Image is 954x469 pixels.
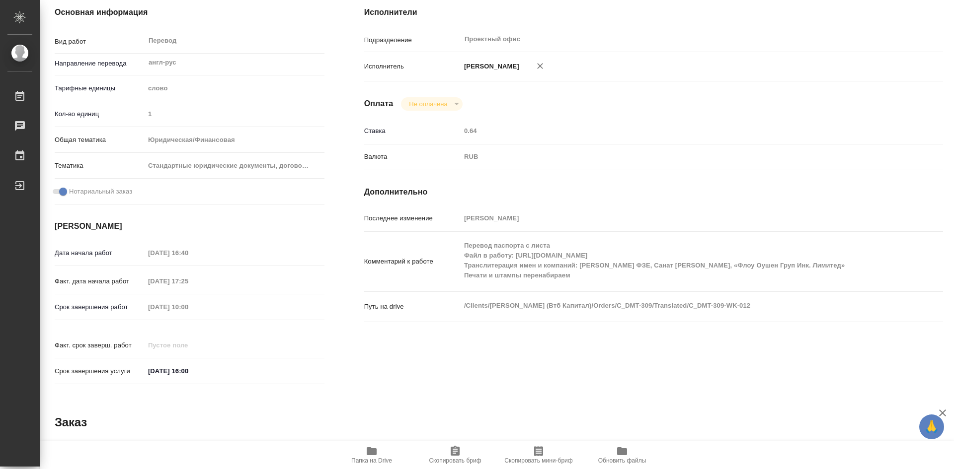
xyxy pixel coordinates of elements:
p: Последнее изменение [364,213,461,223]
button: Папка на Drive [330,441,413,469]
input: Пустое поле [145,274,232,288]
div: Юридическая/Финансовая [145,132,324,148]
p: Вид работ [55,37,145,47]
div: Стандартные юридические документы, договоры, уставы [145,157,324,174]
div: RUB [461,148,895,165]
span: Скопировать бриф [429,457,481,464]
input: Пустое поле [145,338,232,352]
input: ✎ Введи что-нибудь [145,364,232,378]
div: слово [145,80,324,97]
h4: Дополнительно [364,186,943,198]
input: Пустое поле [461,211,895,225]
p: Тарифные единицы [55,83,145,93]
p: Направление перевода [55,59,145,68]
h2: Заказ [55,414,87,430]
h4: Основная информация [55,6,324,18]
p: Факт. дата начала работ [55,276,145,286]
p: Подразделение [364,35,461,45]
input: Пустое поле [461,124,895,138]
p: Валюта [364,152,461,162]
h4: Оплата [364,98,394,110]
textarea: Перевод паспорта с листа Файл в работу: [URL][DOMAIN_NAME] Транслитерация имен и компаний: [PERSO... [461,237,895,284]
div: В работе [401,97,462,111]
textarea: /Clients/[PERSON_NAME] (Втб Капитал)/Orders/C_DMT-309/Translated/C_DMT-309-WK-012 [461,297,895,314]
span: Папка на Drive [351,457,392,464]
p: Кол-во единиц [55,109,145,119]
button: Скопировать бриф [413,441,497,469]
p: Тематика [55,161,145,171]
p: Ставка [364,126,461,136]
h4: Исполнители [364,6,943,18]
p: Исполнитель [364,62,461,71]
p: Общая тематика [55,135,145,145]
span: Нотариальный заказ [69,187,132,197]
span: Скопировать мини-бриф [504,457,572,464]
input: Пустое поле [145,246,232,260]
p: Факт. срок заверш. работ [55,340,145,350]
h4: [PERSON_NAME] [55,220,324,232]
button: 🙏 [919,414,944,439]
p: Срок завершения услуги [55,366,145,376]
p: Путь на drive [364,302,461,312]
button: Скопировать мини-бриф [497,441,580,469]
button: Обновить файлы [580,441,664,469]
span: 🙏 [923,416,940,437]
p: Дата начала работ [55,248,145,258]
input: Пустое поле [145,300,232,314]
p: [PERSON_NAME] [461,62,519,71]
button: Не оплачена [406,100,450,108]
span: Обновить файлы [598,457,646,464]
p: Срок завершения работ [55,302,145,312]
p: Комментарий к работе [364,257,461,267]
input: Пустое поле [145,107,324,121]
button: Удалить исполнителя [529,55,551,77]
